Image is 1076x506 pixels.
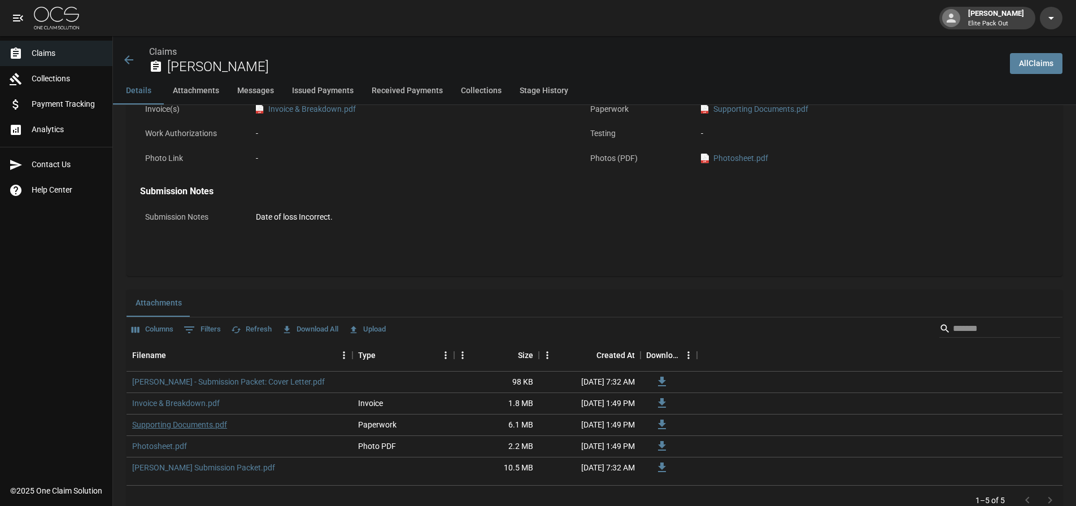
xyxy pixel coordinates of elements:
[680,347,697,364] button: Menu
[585,98,687,120] p: Paperwork
[127,290,1062,317] div: related-list tabs
[358,398,383,409] div: Invoice
[701,128,1012,139] div: -
[454,415,539,436] div: 6.1 MB
[140,147,242,169] p: Photo Link
[32,184,103,196] span: Help Center
[132,376,325,387] a: [PERSON_NAME] - Submission Packet: Cover Letter.pdf
[140,123,242,145] p: Work Authorizations
[32,73,103,85] span: Collections
[641,339,697,371] div: Download
[358,339,376,371] div: Type
[279,321,341,338] button: Download All
[149,46,177,57] a: Claims
[454,436,539,457] div: 2.2 MB
[539,457,641,479] div: [DATE] 7:32 AM
[167,59,1001,75] h2: [PERSON_NAME]
[358,419,397,430] div: Paperwork
[140,186,1017,197] h4: Submission Notes
[132,440,187,452] a: Photosheet.pdf
[132,339,166,371] div: Filename
[585,123,687,145] p: Testing
[701,103,808,115] a: pdfSupporting Documents.pdf
[132,462,275,473] a: [PERSON_NAME] Submission Packet.pdf
[256,152,567,164] div: -
[129,321,176,338] button: Select columns
[352,339,454,371] div: Type
[283,77,363,104] button: Issued Payments
[539,393,641,415] div: [DATE] 1:49 PM
[127,290,191,317] button: Attachments
[113,77,164,104] button: Details
[363,77,452,104] button: Received Payments
[968,19,1024,29] p: Elite Pack Out
[34,7,79,29] img: ocs-logo-white-transparent.png
[346,321,389,338] button: Upload
[437,347,454,364] button: Menu
[539,347,556,364] button: Menu
[256,211,1012,223] div: Date of loss Incorrect.
[596,339,635,371] div: Created At
[539,415,641,436] div: [DATE] 1:49 PM
[256,128,567,139] div: -
[975,495,1005,506] p: 1–5 of 5
[132,398,220,409] a: Invoice & Breakdown.pdf
[454,347,471,364] button: Menu
[454,457,539,479] div: 10.5 MB
[585,147,687,169] p: Photos (PDF)
[336,347,352,364] button: Menu
[452,77,511,104] button: Collections
[454,372,539,393] div: 98 KB
[113,77,1076,104] div: anchor tabs
[228,77,283,104] button: Messages
[518,339,533,371] div: Size
[140,206,242,228] p: Submission Notes
[228,321,275,338] button: Refresh
[511,77,577,104] button: Stage History
[140,98,242,120] p: Invoice(s)
[127,339,352,371] div: Filename
[1010,53,1062,74] a: AllClaims
[32,47,103,59] span: Claims
[454,339,539,371] div: Size
[181,321,224,339] button: Show filters
[701,152,768,164] a: pdfPhotosheet.pdf
[32,98,103,110] span: Payment Tracking
[358,440,396,452] div: Photo PDF
[539,339,641,371] div: Created At
[964,8,1029,28] div: [PERSON_NAME]
[539,436,641,457] div: [DATE] 1:49 PM
[256,103,356,115] a: pdfInvoice & Breakdown.pdf
[32,159,103,171] span: Contact Us
[32,124,103,136] span: Analytics
[149,45,1001,59] nav: breadcrumb
[939,320,1060,340] div: Search
[539,372,641,393] div: [DATE] 7:32 AM
[10,485,102,496] div: © 2025 One Claim Solution
[7,7,29,29] button: open drawer
[454,393,539,415] div: 1.8 MB
[164,77,228,104] button: Attachments
[132,419,227,430] a: Supporting Documents.pdf
[646,339,680,371] div: Download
